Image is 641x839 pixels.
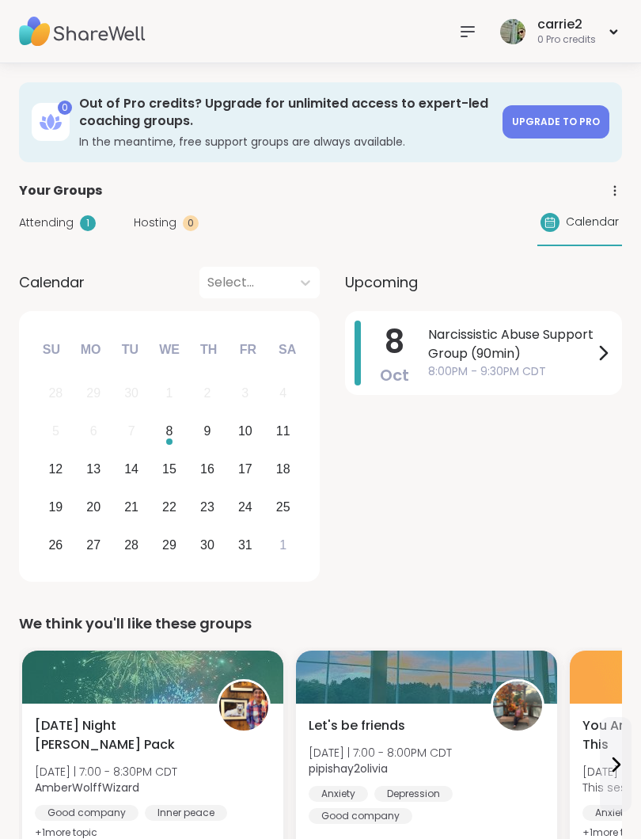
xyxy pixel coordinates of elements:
div: 15 [162,458,176,480]
img: pipishay2olivia [493,681,542,731]
div: 21 [124,496,138,518]
div: 16 [200,458,214,480]
div: 1 [279,534,286,556]
div: Choose Wednesday, October 29th, 2025 [153,528,187,562]
div: Choose Monday, October 27th, 2025 [77,528,111,562]
div: 11 [276,420,290,442]
div: 30 [200,534,214,556]
span: Your Groups [19,181,102,200]
div: Choose Monday, October 20th, 2025 [77,490,111,524]
div: 0 [183,215,199,231]
div: 25 [276,496,290,518]
div: 24 [238,496,252,518]
div: 2 [203,382,211,404]
a: Upgrade to Pro [503,105,609,139]
span: Calendar [19,271,85,293]
div: 4 [279,382,286,404]
span: Attending [19,214,74,231]
div: Good company [35,805,138,821]
div: Choose Wednesday, October 22nd, 2025 [153,490,187,524]
div: 27 [86,534,101,556]
div: 30 [124,382,138,404]
div: Choose Monday, October 13th, 2025 [77,452,111,486]
div: Choose Thursday, October 16th, 2025 [191,452,225,486]
div: 5 [52,420,59,442]
div: 14 [124,458,138,480]
div: 1 [80,215,96,231]
div: 28 [48,382,63,404]
div: We [152,332,187,366]
div: 26 [48,534,63,556]
div: We think you'll like these groups [19,613,622,635]
div: Not available Monday, October 6th, 2025 [77,414,111,448]
div: Tu [112,332,147,366]
div: Not available Tuesday, October 7th, 2025 [115,414,149,448]
div: Not available Saturday, October 4th, 2025 [266,377,300,411]
div: Su [34,332,69,366]
div: 1 [166,382,173,404]
span: Upcoming [345,271,418,293]
img: carrie2 [500,19,525,44]
img: ShareWell Nav Logo [19,4,146,59]
div: 29 [86,382,101,404]
div: month 2025-10 [36,374,302,564]
div: 17 [238,458,252,480]
div: Choose Saturday, October 11th, 2025 [266,414,300,448]
div: Choose Sunday, October 26th, 2025 [39,528,73,562]
div: Choose Friday, October 10th, 2025 [228,414,262,448]
div: Choose Tuesday, October 14th, 2025 [115,452,149,486]
span: Oct [380,364,409,386]
div: 6 [90,420,97,442]
span: Let's be friends [309,716,405,735]
span: Narcissistic Abuse Support Group (90min) [428,325,594,363]
h3: In the meantime, free support groups are always available. [79,134,493,150]
div: Choose Saturday, November 1st, 2025 [266,528,300,562]
div: Choose Saturday, October 18th, 2025 [266,452,300,486]
div: Choose Sunday, October 12th, 2025 [39,452,73,486]
span: [DATE] | 7:00 - 8:00PM CDT [309,745,452,761]
div: 31 [238,534,252,556]
div: Choose Tuesday, October 21st, 2025 [115,490,149,524]
div: Not available Sunday, October 5th, 2025 [39,414,73,448]
div: 13 [86,458,101,480]
div: Not available Friday, October 3rd, 2025 [228,377,262,411]
div: Choose Sunday, October 19th, 2025 [39,490,73,524]
div: Th [192,332,226,366]
span: Calendar [566,214,619,230]
div: Not available Wednesday, October 1st, 2025 [153,377,187,411]
div: Choose Friday, October 17th, 2025 [228,452,262,486]
div: Choose Saturday, October 25th, 2025 [266,490,300,524]
div: Choose Thursday, October 9th, 2025 [191,414,225,448]
div: Anxiety [309,786,368,802]
img: AmberWolffWizard [219,681,268,731]
span: 8 [385,320,404,364]
div: Not available Monday, September 29th, 2025 [77,377,111,411]
h3: Out of Pro credits? Upgrade for unlimited access to expert-led coaching groups. [79,95,493,131]
div: 23 [200,496,214,518]
span: [DATE] Night [PERSON_NAME] Pack [35,716,199,754]
div: 29 [162,534,176,556]
div: Choose Thursday, October 23rd, 2025 [191,490,225,524]
div: 12 [48,458,63,480]
div: 8 [166,420,173,442]
div: 9 [203,420,211,442]
div: carrie2 [537,16,596,33]
b: pipishay2olivia [309,761,388,776]
div: 19 [48,496,63,518]
div: Good company [309,808,412,824]
div: Fr [230,332,265,366]
b: AmberWolffWizard [35,780,139,795]
div: 20 [86,496,101,518]
div: Choose Wednesday, October 15th, 2025 [153,452,187,486]
span: Hosting [134,214,176,231]
div: Not available Sunday, September 28th, 2025 [39,377,73,411]
div: Sa [270,332,305,366]
div: Inner peace [145,805,227,821]
div: 22 [162,496,176,518]
div: 28 [124,534,138,556]
div: 7 [128,420,135,442]
div: Choose Thursday, October 30th, 2025 [191,528,225,562]
span: 8:00PM - 9:30PM CDT [428,363,594,380]
div: Not available Thursday, October 2nd, 2025 [191,377,225,411]
div: Choose Wednesday, October 8th, 2025 [153,414,187,448]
